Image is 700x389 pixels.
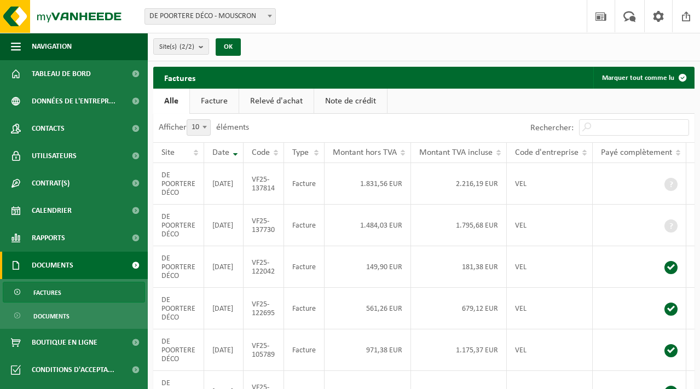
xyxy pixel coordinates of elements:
td: VF25-105789 [244,329,284,371]
span: Tableau de bord [32,60,91,88]
span: Documents [33,306,70,327]
td: DE POORTERE DÉCO [153,246,204,288]
td: [DATE] [204,246,244,288]
span: Documents [32,252,73,279]
td: 679,12 EUR [411,288,507,329]
button: OK [216,38,241,56]
span: Boutique en ligne [32,329,97,356]
span: Site(s) [159,39,194,55]
td: Facture [284,246,325,288]
td: 1.484,03 EUR [325,205,411,246]
span: Code [252,148,270,157]
span: Calendrier [32,197,72,224]
td: VF25-137730 [244,205,284,246]
span: Montant TVA incluse [419,148,493,157]
a: Facture [190,89,239,114]
td: VEL [507,246,593,288]
span: Montant hors TVA [333,148,397,157]
span: Date [212,148,229,157]
td: DE POORTERE DÉCO [153,329,204,371]
td: DE POORTERE DÉCO [153,205,204,246]
td: 181,38 EUR [411,246,507,288]
td: Facture [284,205,325,246]
a: Documents [3,305,145,326]
td: 1.831,56 EUR [325,163,411,205]
td: Facture [284,163,325,205]
span: Utilisateurs [32,142,77,170]
td: 1.795,68 EUR [411,205,507,246]
a: Note de crédit [314,89,387,114]
td: Facture [284,288,325,329]
label: Rechercher: [530,124,574,132]
span: Type [292,148,309,157]
span: Rapports [32,224,65,252]
a: Factures [3,282,145,303]
span: Données de l'entrepr... [32,88,115,115]
span: Code d'entreprise [515,148,578,157]
button: Site(s)(2/2) [153,38,209,55]
td: VEL [507,163,593,205]
span: Site [161,148,175,157]
span: Conditions d'accepta... [32,356,114,384]
td: VEL [507,288,593,329]
span: 10 [187,120,210,135]
td: Facture [284,329,325,371]
span: Contacts [32,115,65,142]
h2: Factures [153,67,206,88]
span: Factures [33,282,61,303]
td: [DATE] [204,205,244,246]
td: VF25-137814 [244,163,284,205]
td: VEL [507,329,593,371]
span: Contrat(s) [32,170,70,197]
td: VF25-122695 [244,288,284,329]
span: 10 [187,119,211,136]
span: Navigation [32,33,72,60]
td: [DATE] [204,163,244,205]
count: (2/2) [180,43,194,50]
span: DE POORTERE DÉCO - MOUSCRON [144,8,276,25]
td: [DATE] [204,288,244,329]
td: DE POORTERE DÉCO [153,288,204,329]
a: Alle [153,89,189,114]
td: 561,26 EUR [325,288,411,329]
a: Relevé d'achat [239,89,314,114]
span: Payé complètement [601,148,672,157]
td: 971,38 EUR [325,329,411,371]
td: DE POORTERE DÉCO [153,163,204,205]
td: VF25-122042 [244,246,284,288]
td: 2.216,19 EUR [411,163,507,205]
td: VEL [507,205,593,246]
span: DE POORTERE DÉCO - MOUSCRON [145,9,275,24]
td: 1.175,37 EUR [411,329,507,371]
td: 149,90 EUR [325,246,411,288]
td: [DATE] [204,329,244,371]
button: Marquer tout comme lu [593,67,693,89]
label: Afficher éléments [159,123,249,132]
